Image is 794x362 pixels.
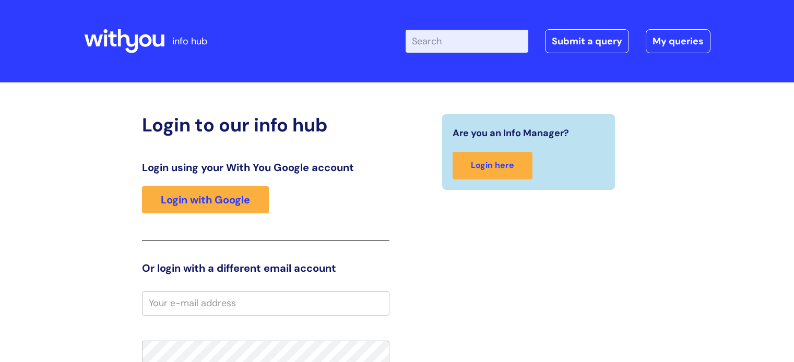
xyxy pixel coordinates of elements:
[142,114,389,136] h2: Login to our info hub
[142,161,389,174] h3: Login using your With You Google account
[142,186,269,213] a: Login with Google
[142,262,389,274] h3: Or login with a different email account
[453,125,569,141] span: Are you an Info Manager?
[142,291,389,315] input: Your e-mail address
[646,29,710,53] a: My queries
[406,30,528,53] input: Search
[453,152,532,179] a: Login here
[172,33,207,50] p: info hub
[545,29,629,53] a: Submit a query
